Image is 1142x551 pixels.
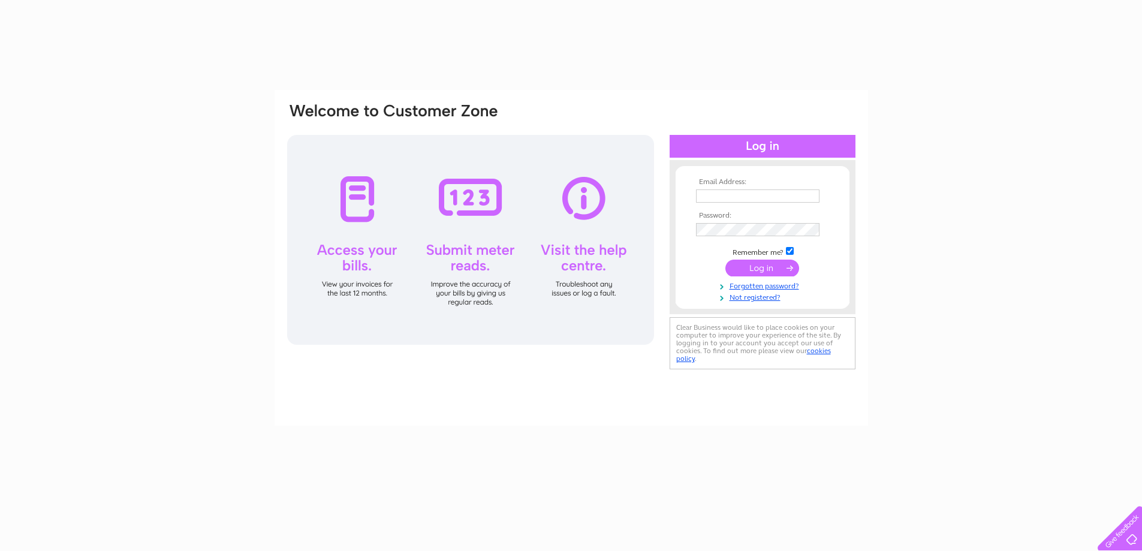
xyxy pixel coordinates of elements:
[676,347,831,363] a: cookies policy
[670,317,855,369] div: Clear Business would like to place cookies on your computer to improve your experience of the sit...
[693,212,832,220] th: Password:
[696,279,832,291] a: Forgotten password?
[725,260,799,276] input: Submit
[693,178,832,186] th: Email Address:
[696,291,832,302] a: Not registered?
[693,245,832,257] td: Remember me?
